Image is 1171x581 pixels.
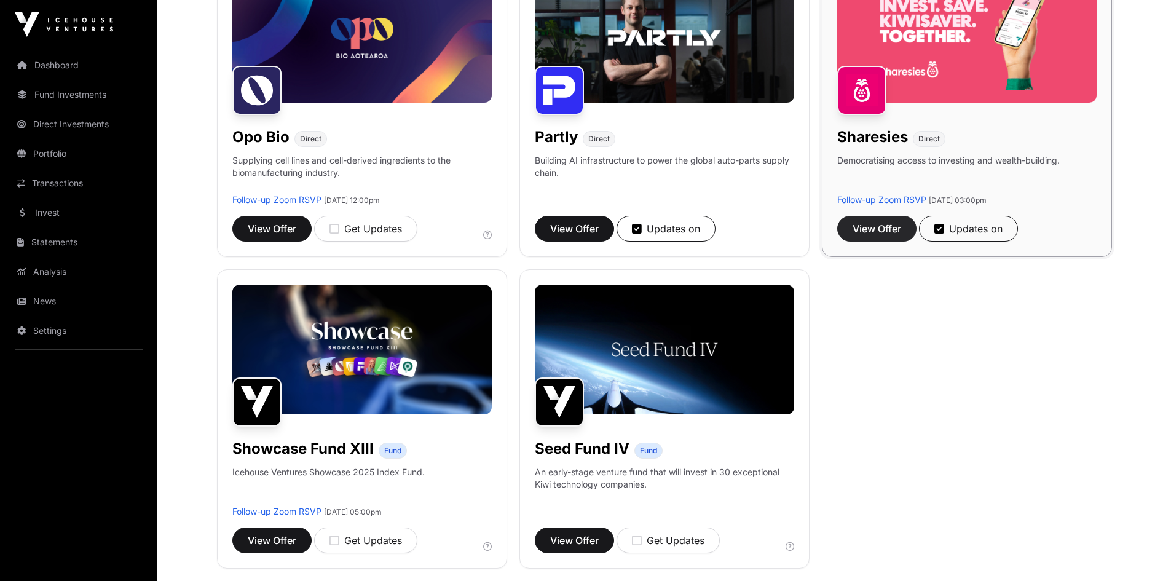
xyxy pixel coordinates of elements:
span: Fund [384,446,401,456]
span: View Offer [550,221,599,236]
img: Seed-Fund-4_Banner.jpg [535,285,794,414]
a: Settings [10,317,148,344]
button: View Offer [232,216,312,242]
span: Direct [588,134,610,144]
button: Get Updates [617,528,720,553]
img: Showcase-Fund-Banner-1.jpg [232,285,492,414]
img: Sharesies [837,66,886,115]
a: Invest [10,199,148,226]
button: Updates on [617,216,716,242]
span: View Offer [248,533,296,548]
a: Follow-up Zoom RSVP [232,506,321,516]
a: Follow-up Zoom RSVP [837,194,926,205]
span: View Offer [248,221,296,236]
button: Get Updates [314,528,417,553]
button: View Offer [232,528,312,553]
img: Partly [535,66,584,115]
a: Analysis [10,258,148,285]
button: View Offer [837,216,917,242]
div: Updates on [632,221,700,236]
button: View Offer [535,528,614,553]
h1: Showcase Fund XIII [232,439,374,459]
p: An early-stage venture fund that will invest in 30 exceptional Kiwi technology companies. [535,466,794,491]
a: Fund Investments [10,81,148,108]
a: Direct Investments [10,111,148,138]
h1: Opo Bio [232,127,290,147]
button: View Offer [535,216,614,242]
div: Get Updates [329,533,402,548]
p: Democratising access to investing and wealth-building. [837,154,1060,194]
a: Follow-up Zoom RSVP [232,194,321,205]
a: News [10,288,148,315]
span: Direct [918,134,940,144]
div: Updates on [934,221,1003,236]
img: Seed Fund IV [535,377,584,427]
div: Get Updates [329,221,402,236]
span: View Offer [550,533,599,548]
img: Icehouse Ventures Logo [15,12,113,37]
p: Icehouse Ventures Showcase 2025 Index Fund. [232,466,425,478]
span: [DATE] 05:00pm [324,507,382,516]
a: Portfolio [10,140,148,167]
img: Opo Bio [232,66,282,115]
span: Direct [300,134,321,144]
img: Showcase Fund XIII [232,377,282,427]
h1: Partly [535,127,578,147]
span: [DATE] 12:00pm [324,196,380,205]
h1: Seed Fund IV [535,439,629,459]
span: Fund [640,446,657,456]
iframe: Chat Widget [1110,522,1171,581]
a: Transactions [10,170,148,197]
span: [DATE] 03:00pm [929,196,987,205]
a: Dashboard [10,52,148,79]
p: Building AI infrastructure to power the global auto-parts supply chain. [535,154,794,194]
a: Statements [10,229,148,256]
button: Get Updates [314,216,417,242]
span: View Offer [853,221,901,236]
button: Updates on [919,216,1018,242]
h1: Sharesies [837,127,908,147]
div: Get Updates [632,533,704,548]
p: Supplying cell lines and cell-derived ingredients to the biomanufacturing industry. [232,154,492,179]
